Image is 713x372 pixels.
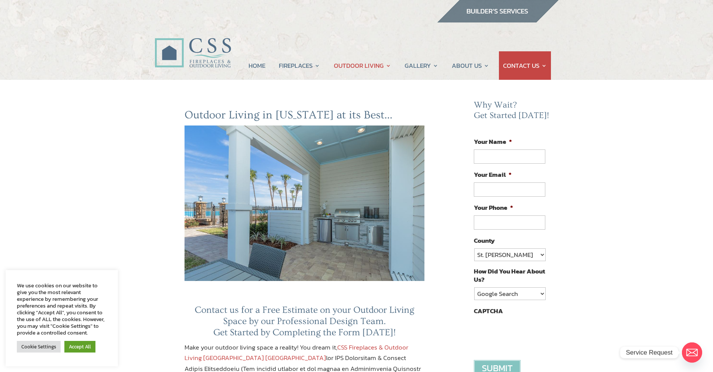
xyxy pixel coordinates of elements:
div: We use cookies on our website to give you the most relevant experience by remembering your prefer... [17,282,107,336]
h3: Contact us for a Free Estimate on your Outdoor Living Space by our Professional Design Team. Get ... [185,305,425,342]
iframe: reCAPTCHA [474,319,588,348]
label: Your Email [474,170,512,179]
a: ABOUT US [452,51,489,80]
a: CONTACT US [503,51,547,80]
a: FIREPLACES [279,51,320,80]
label: How Did You Hear About Us? [474,267,545,284]
h2: Outdoor Living in [US_STATE] at its Best… [185,108,425,125]
h2: Why Wait? Get Started [DATE]! [474,100,551,124]
a: Cookie Settings [17,341,61,353]
a: Email [682,342,702,363]
a: GALLERY [405,51,438,80]
img: CSS Fireplaces & Outdoor Living (Formerly Construction Solutions & Supply)- Jacksonville Ormond B... [155,17,231,72]
a: builder services construction supply [437,15,559,25]
label: County [474,236,495,245]
img: outdoor living florida css fireplaces and outdoor living MG0277 [185,125,425,281]
label: Your Name [474,137,512,146]
a: HOME [249,51,265,80]
label: CAPTCHA [474,307,503,315]
a: Accept All [64,341,95,353]
label: Your Phone [474,203,513,212]
a: OUTDOOR LIVING [334,51,391,80]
